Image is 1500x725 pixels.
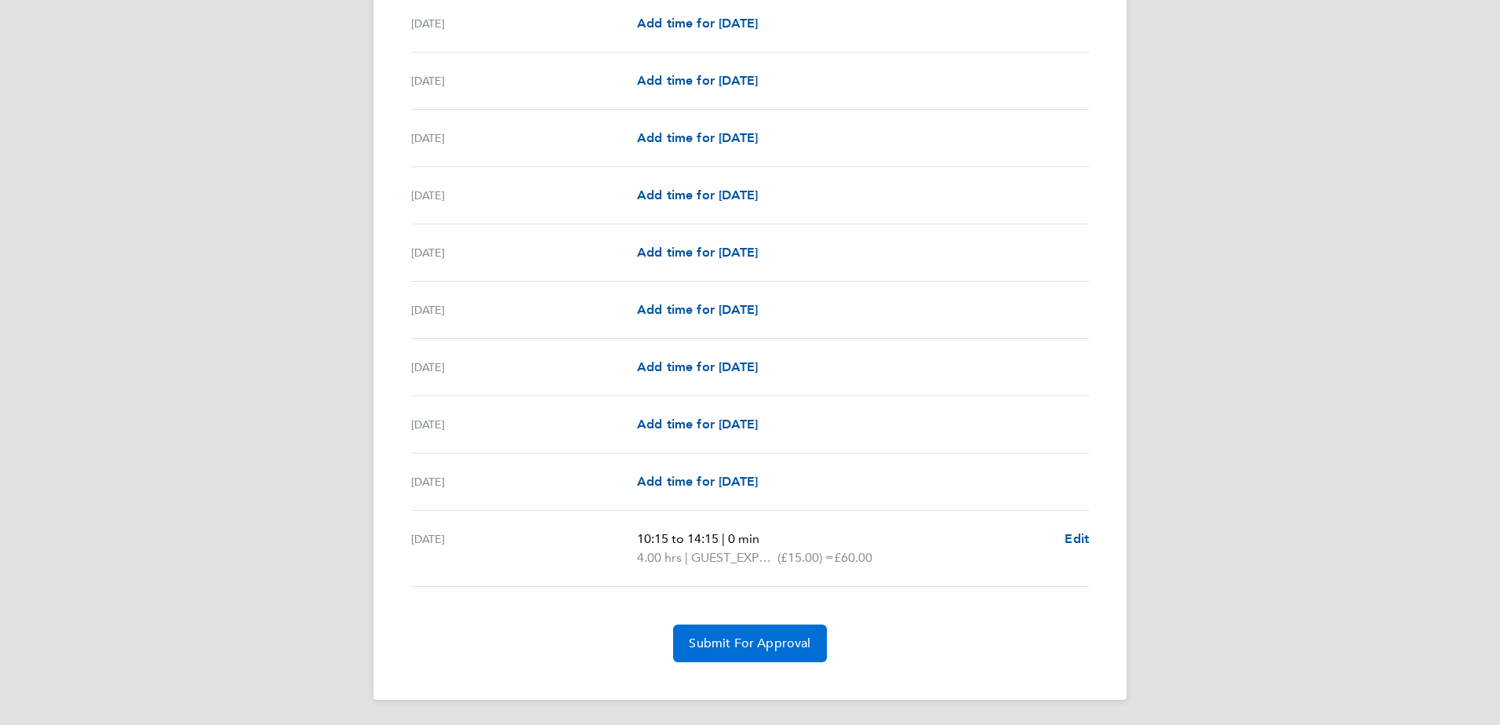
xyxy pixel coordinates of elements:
[777,550,834,565] span: (£15.00) =
[411,472,637,491] div: [DATE]
[637,243,758,262] a: Add time for [DATE]
[411,186,637,205] div: [DATE]
[637,359,758,374] span: Add time for [DATE]
[685,550,688,565] span: |
[637,245,758,260] span: Add time for [DATE]
[637,531,719,546] span: 10:15 to 14:15
[691,548,777,567] span: GUEST_EXPERIENCE
[637,16,758,31] span: Add time for [DATE]
[637,188,758,202] span: Add time for [DATE]
[637,417,758,432] span: Add time for [DATE]
[411,243,637,262] div: [DATE]
[637,472,758,491] a: Add time for [DATE]
[637,14,758,33] a: Add time for [DATE]
[637,550,682,565] span: 4.00 hrs
[411,301,637,319] div: [DATE]
[637,186,758,205] a: Add time for [DATE]
[1065,530,1089,548] a: Edit
[411,14,637,33] div: [DATE]
[411,530,637,567] div: [DATE]
[637,415,758,434] a: Add time for [DATE]
[411,415,637,434] div: [DATE]
[637,73,758,88] span: Add time for [DATE]
[637,130,758,145] span: Add time for [DATE]
[637,358,758,377] a: Add time for [DATE]
[834,550,872,565] span: £60.00
[637,302,758,317] span: Add time for [DATE]
[411,358,637,377] div: [DATE]
[637,129,758,148] a: Add time for [DATE]
[673,625,826,662] button: Submit For Approval
[1065,531,1089,546] span: Edit
[637,301,758,319] a: Add time for [DATE]
[637,71,758,90] a: Add time for [DATE]
[411,71,637,90] div: [DATE]
[689,636,810,651] span: Submit For Approval
[728,531,759,546] span: 0 min
[411,129,637,148] div: [DATE]
[722,531,725,546] span: |
[637,474,758,489] span: Add time for [DATE]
